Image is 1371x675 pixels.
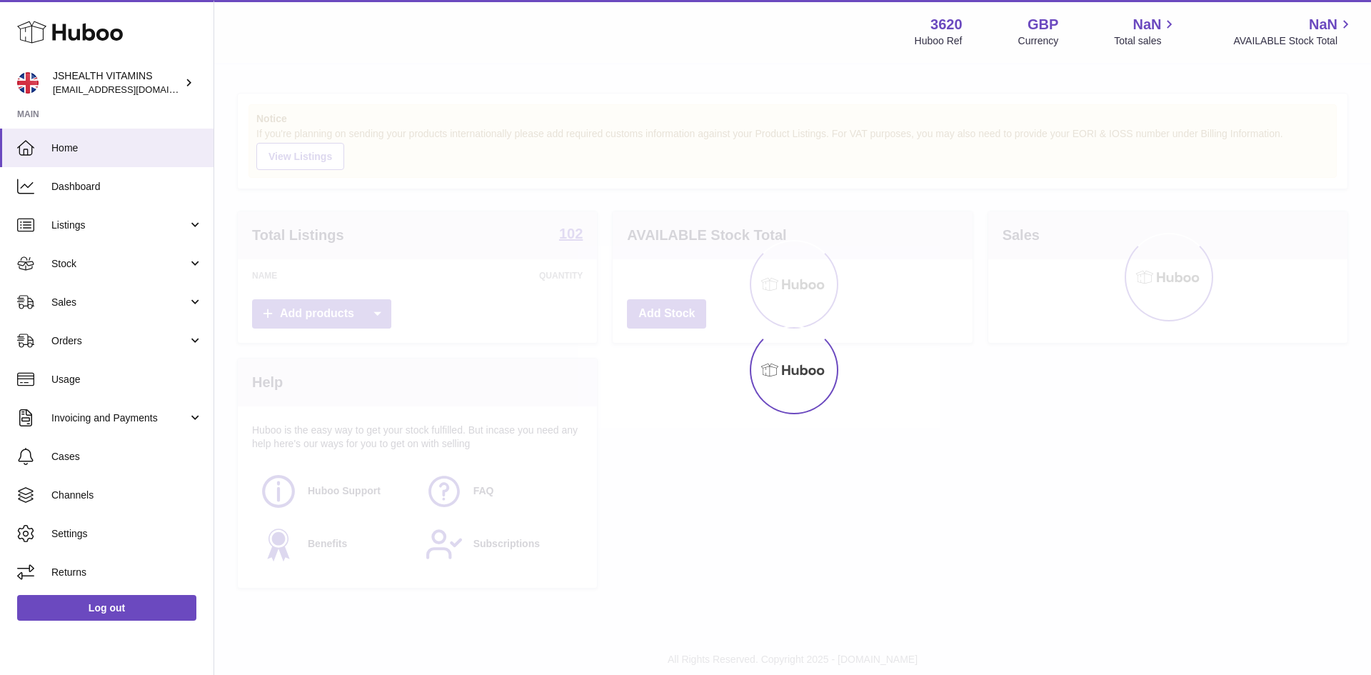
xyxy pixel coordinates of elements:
a: NaN AVAILABLE Stock Total [1233,15,1354,48]
span: Usage [51,373,203,386]
span: Orders [51,334,188,348]
span: Settings [51,527,203,541]
span: Dashboard [51,180,203,194]
span: Sales [51,296,188,309]
div: Huboo Ref [915,34,963,48]
span: [EMAIL_ADDRESS][DOMAIN_NAME] [53,84,210,95]
a: NaN Total sales [1114,15,1177,48]
span: Invoicing and Payments [51,411,188,425]
span: Channels [51,489,203,502]
span: Returns [51,566,203,579]
span: AVAILABLE Stock Total [1233,34,1354,48]
strong: 3620 [930,15,963,34]
span: Total sales [1114,34,1177,48]
div: JSHEALTH VITAMINS [53,69,181,96]
span: NaN [1133,15,1161,34]
span: Listings [51,219,188,232]
div: Currency [1018,34,1059,48]
span: Home [51,141,203,155]
span: Cases [51,450,203,464]
strong: GBP [1028,15,1058,34]
span: Stock [51,257,188,271]
span: NaN [1309,15,1337,34]
a: Log out [17,595,196,621]
img: internalAdmin-3620@internal.huboo.com [17,72,39,94]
